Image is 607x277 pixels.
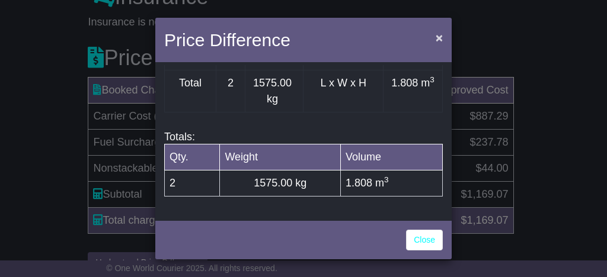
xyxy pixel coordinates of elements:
td: 2 [165,170,220,196]
td: 1.808 m [384,70,443,112]
td: Total [165,70,216,112]
span: 1.808 m [346,177,389,189]
span: 1575.00 kg [254,177,306,189]
a: Close [406,230,443,250]
td: L x W x H [303,70,384,112]
sup: 3 [430,75,435,84]
td: 1575.00 kg [245,70,303,112]
sup: 3 [384,175,389,184]
span: × [436,31,443,44]
h4: Price Difference [164,27,290,53]
td: Volume [341,144,443,170]
td: 2 [216,70,245,112]
td: Weight [220,144,341,170]
span: Totals: [164,131,195,143]
td: Qty. [165,144,220,170]
button: Close [430,25,449,50]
